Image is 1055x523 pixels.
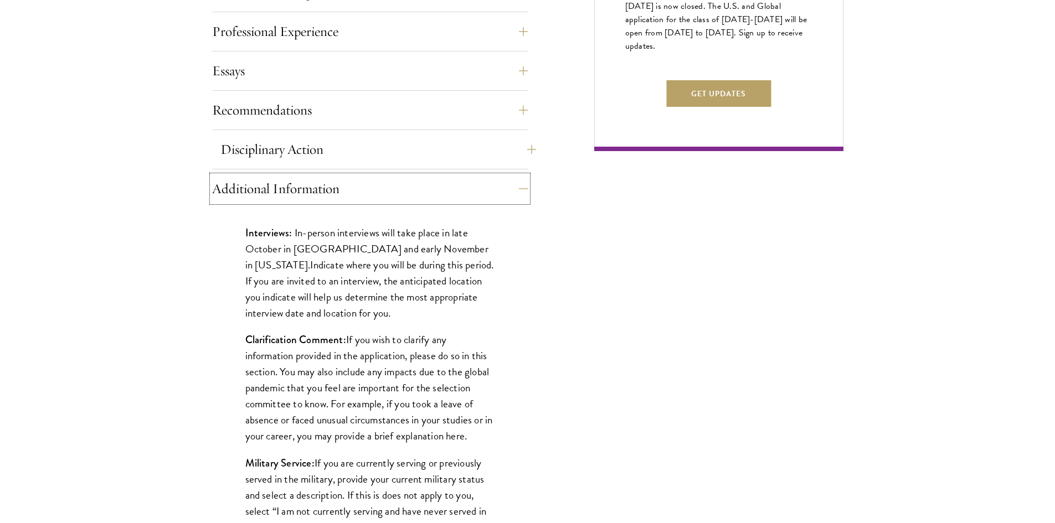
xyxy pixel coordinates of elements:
span: In-person interviews will take place in late October in [GEOGRAPHIC_DATA] and early November in [... [245,225,488,273]
button: Recommendations [212,97,528,123]
button: Professional Experience [212,18,528,45]
button: Disciplinary Action [220,136,536,163]
button: Essays [212,58,528,84]
strong: Interviews: [245,225,292,240]
button: Get Updates [666,80,771,107]
button: Additional Information [212,175,528,202]
strong: Military Service: [245,455,315,470]
span: . [308,257,310,273]
p: Indicate where you will be during this period. If you are invited to an interview, the anticipate... [245,225,495,321]
p: If you wish to clarify any information provided in the application, please do so in this section.... [245,332,495,444]
strong: Clarification Comment: [245,332,346,347]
